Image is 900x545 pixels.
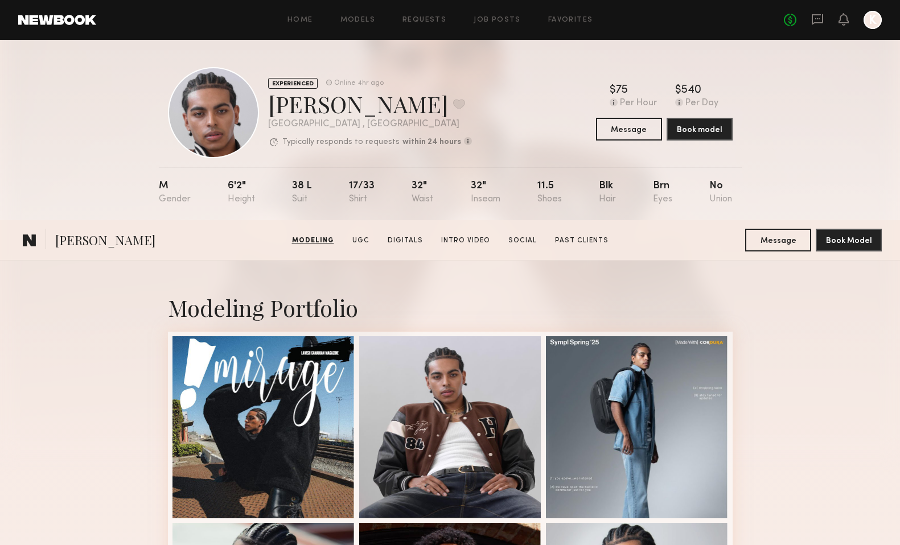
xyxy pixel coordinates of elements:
[402,16,446,24] a: Requests
[228,181,255,204] div: 6'2"
[287,236,339,246] a: Modeling
[437,236,495,246] a: Intro Video
[596,118,662,141] button: Message
[159,181,191,204] div: M
[348,236,374,246] a: UGC
[864,11,882,29] a: K
[292,181,312,204] div: 38 l
[402,138,461,146] b: within 24 hours
[685,98,718,109] div: Per Day
[610,85,616,96] div: $
[340,16,375,24] a: Models
[745,229,811,251] button: Message
[816,229,882,251] button: Book Model
[620,98,657,109] div: Per Hour
[268,89,472,119] div: [PERSON_NAME]
[471,181,500,204] div: 32"
[537,181,562,204] div: 11.5
[599,181,616,204] div: Blk
[653,181,672,204] div: Brn
[667,118,733,141] button: Book model
[675,85,681,96] div: $
[548,16,593,24] a: Favorites
[412,181,433,204] div: 32"
[282,138,400,146] p: Typically responds to requests
[268,78,318,89] div: EXPERIENCED
[504,236,541,246] a: Social
[681,85,701,96] div: 540
[550,236,613,246] a: Past Clients
[55,232,155,251] span: [PERSON_NAME]
[349,181,375,204] div: 17/33
[268,119,472,129] div: [GEOGRAPHIC_DATA] , [GEOGRAPHIC_DATA]
[474,16,521,24] a: Job Posts
[168,292,733,323] div: Modeling Portfolio
[334,80,384,87] div: Online 4hr ago
[709,181,732,204] div: No
[616,85,628,96] div: 75
[383,236,428,246] a: Digitals
[287,16,313,24] a: Home
[816,235,882,245] a: Book Model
